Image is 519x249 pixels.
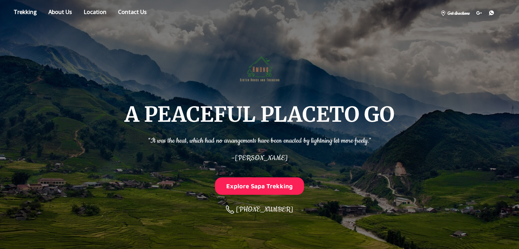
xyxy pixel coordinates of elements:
[9,7,42,19] a: Store
[235,153,288,163] span: [PERSON_NAME]
[215,177,304,195] button: Explore Sapa Trekking
[148,149,371,163] p: –
[437,8,473,18] a: Get directions
[148,132,371,146] p: “It was the heat, which had no arrangements have been enacted by lightning let more freely.”
[329,101,394,128] span: TO GO
[125,104,394,126] h1: A PEACEFUL PLACE
[447,10,470,17] span: Get directions
[237,45,282,90] img: Hmong Sisters House and Trekking
[113,7,152,19] a: Contact us
[78,7,112,19] a: Location
[43,7,77,19] a: About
